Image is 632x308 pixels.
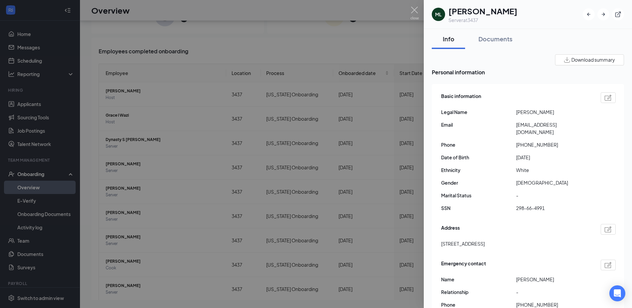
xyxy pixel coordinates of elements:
span: Date of Birth [441,154,516,161]
svg: ExternalLink [615,11,621,18]
div: Documents [478,35,512,43]
span: Personal information [432,68,624,76]
span: [STREET_ADDRESS] [441,240,485,247]
span: [PERSON_NAME] [516,108,591,116]
span: White [516,166,591,174]
span: Email [441,121,516,128]
button: Download summary [555,54,624,65]
button: ArrowLeftNew [583,8,595,20]
span: Name [441,276,516,283]
span: Gender [441,179,516,186]
span: SSN [441,204,516,212]
div: Server at 3437 [448,17,517,23]
span: Marital Status [441,192,516,199]
span: - [516,288,591,296]
span: [DATE] [516,154,591,161]
span: Emergency contact [441,260,486,270]
span: [PHONE_NUMBER] [516,141,591,148]
button: ArrowRight [597,8,609,20]
svg: ArrowLeftNew [585,11,592,18]
span: Address [441,224,460,235]
span: [PERSON_NAME] [516,276,591,283]
span: [EMAIL_ADDRESS][DOMAIN_NAME] [516,121,591,136]
div: ML [435,11,442,18]
span: Phone [441,141,516,148]
div: Info [438,35,458,43]
span: - [516,192,591,199]
h1: [PERSON_NAME] [448,5,517,17]
button: ExternalLink [612,8,624,20]
span: 298-66-4991 [516,204,591,212]
svg: ArrowRight [600,11,607,18]
span: Legal Name [441,108,516,116]
span: Download summary [571,56,615,63]
span: [DEMOGRAPHIC_DATA] [516,179,591,186]
span: Relationship [441,288,516,296]
div: Open Intercom Messenger [609,285,625,301]
span: Basic information [441,92,481,103]
span: Ethnicity [441,166,516,174]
